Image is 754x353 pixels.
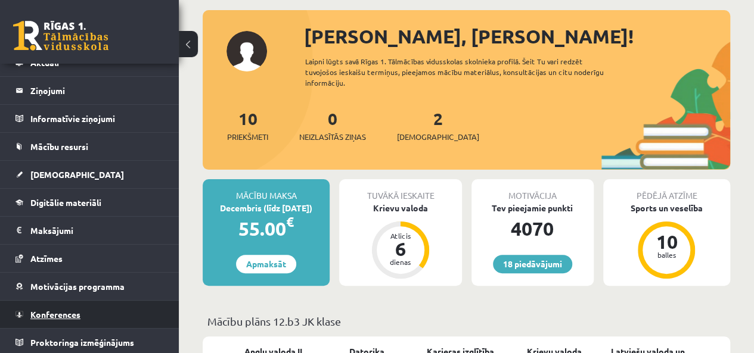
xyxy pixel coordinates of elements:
[227,108,268,143] a: 10Priekšmeti
[30,337,134,348] span: Proktoringa izmēģinājums
[15,217,164,244] a: Maksājumi
[15,133,164,160] a: Mācību resursi
[603,202,730,214] div: Sports un veselība
[339,202,461,280] a: Krievu valoda Atlicis 6 dienas
[397,131,479,143] span: [DEMOGRAPHIC_DATA]
[30,169,124,180] span: [DEMOGRAPHIC_DATA]
[30,77,164,104] legend: Ziņojumi
[203,179,330,202] div: Mācību maksa
[397,108,479,143] a: 2[DEMOGRAPHIC_DATA]
[493,255,572,273] a: 18 piedāvājumi
[383,239,418,258] div: 6
[15,189,164,216] a: Digitālie materiāli
[30,141,88,152] span: Mācību resursi
[471,202,594,214] div: Tev pieejamie punkti
[15,301,164,328] a: Konferences
[30,281,125,292] span: Motivācijas programma
[299,108,366,143] a: 0Neizlasītās ziņas
[30,197,101,208] span: Digitālie materiāli
[15,105,164,132] a: Informatīvie ziņojumi
[648,251,684,258] div: balles
[471,179,594,202] div: Motivācija
[15,77,164,104] a: Ziņojumi
[15,273,164,300] a: Motivācijas programma
[305,56,622,88] div: Laipni lūgts savā Rīgas 1. Tālmācības vidusskolas skolnieka profilā. Šeit Tu vari redzēt tuvojošo...
[30,105,164,132] legend: Informatīvie ziņojumi
[383,258,418,265] div: dienas
[203,214,330,243] div: 55.00
[603,202,730,280] a: Sports un veselība 10 balles
[471,214,594,243] div: 4070
[227,131,268,143] span: Priekšmeti
[648,232,684,251] div: 10
[603,179,730,202] div: Pēdējā atzīme
[236,255,296,273] a: Apmaksāt
[339,179,461,202] div: Tuvākā ieskaite
[30,253,63,264] span: Atzīmes
[339,202,461,214] div: Krievu valoda
[30,217,164,244] legend: Maksājumi
[286,213,294,230] span: €
[15,161,164,188] a: [DEMOGRAPHIC_DATA]
[30,309,80,320] span: Konferences
[15,245,164,272] a: Atzīmes
[299,131,366,143] span: Neizlasītās ziņas
[383,232,418,239] div: Atlicis
[207,313,725,329] p: Mācību plāns 12.b3 JK klase
[203,202,330,214] div: Decembris (līdz [DATE])
[13,21,108,51] a: Rīgas 1. Tālmācības vidusskola
[304,22,730,51] div: [PERSON_NAME], [PERSON_NAME]!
